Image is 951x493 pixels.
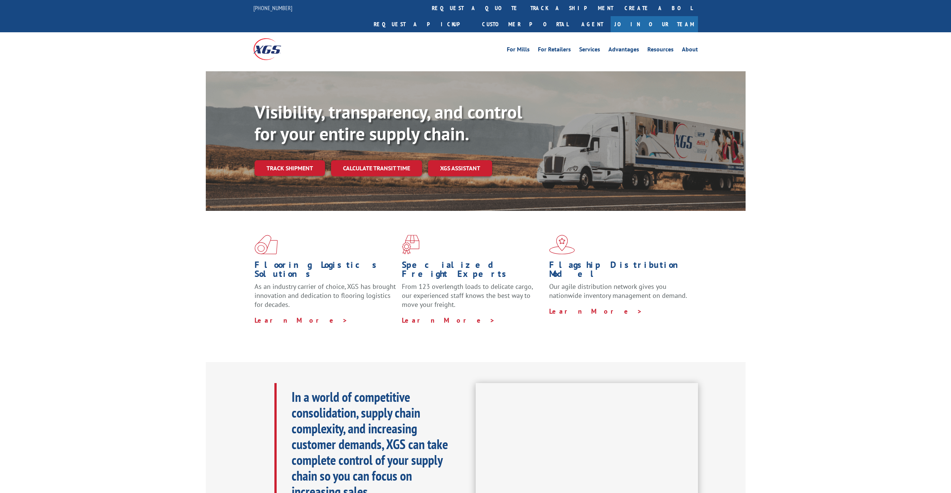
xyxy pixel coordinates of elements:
[549,260,691,282] h1: Flagship Distribution Model
[611,16,698,32] a: Join Our Team
[549,282,687,300] span: Our agile distribution network gives you nationwide inventory management on demand.
[507,47,530,55] a: For Mills
[402,235,419,254] img: xgs-icon-focused-on-flooring-red
[402,260,544,282] h1: Specialized Freight Experts
[608,47,639,55] a: Advantages
[368,16,476,32] a: Request a pickup
[402,316,495,325] a: Learn More >
[255,100,522,145] b: Visibility, transparency, and control for your entire supply chain.
[255,282,396,309] span: As an industry carrier of choice, XGS has brought innovation and dedication to flooring logistics...
[331,160,422,176] a: Calculate transit time
[574,16,611,32] a: Agent
[476,16,574,32] a: Customer Portal
[255,316,348,325] a: Learn More >
[538,47,571,55] a: For Retailers
[549,307,642,316] a: Learn More >
[402,282,544,316] p: From 123 overlength loads to delicate cargo, our experienced staff knows the best way to move you...
[255,260,396,282] h1: Flooring Logistics Solutions
[428,160,492,176] a: XGS ASSISTANT
[579,47,600,55] a: Services
[682,47,698,55] a: About
[255,160,325,176] a: Track shipment
[255,235,278,254] img: xgs-icon-total-supply-chain-intelligence-red
[647,47,674,55] a: Resources
[549,235,575,254] img: xgs-icon-flagship-distribution-model-red
[253,4,292,12] a: [PHONE_NUMBER]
